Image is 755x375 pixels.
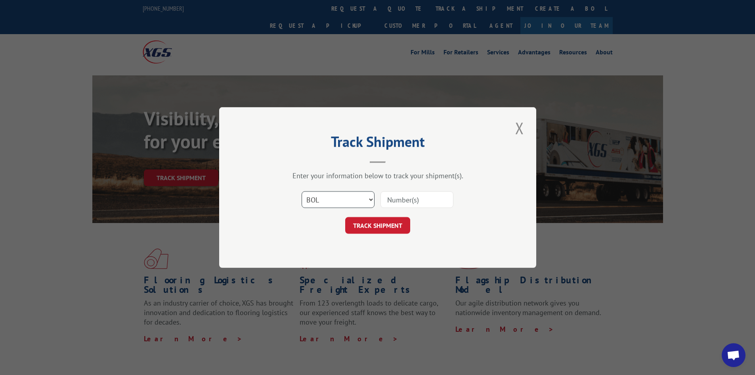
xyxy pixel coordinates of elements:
[345,217,410,234] button: TRACK SHIPMENT
[513,117,526,139] button: Close modal
[259,171,497,180] div: Enter your information below to track your shipment(s).
[380,191,453,208] input: Number(s)
[259,136,497,151] h2: Track Shipment
[722,343,745,367] a: Open chat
